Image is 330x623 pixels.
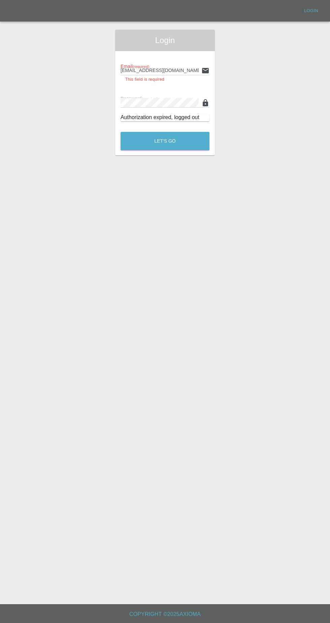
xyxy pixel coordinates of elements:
span: Password [121,96,158,101]
small: (required) [142,97,159,101]
span: Email [121,64,149,69]
p: This field is required [125,76,205,83]
h6: Copyright © 2025 Axioma [5,610,325,619]
a: Login [300,6,322,16]
div: Authorization expired, logged out [121,113,209,121]
span: Login [121,35,209,46]
small: (required) [133,65,150,69]
button: Let's Go [121,132,209,150]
